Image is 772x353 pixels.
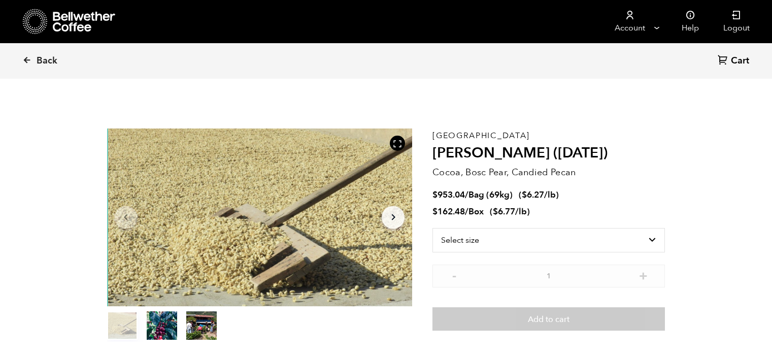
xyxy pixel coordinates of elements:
span: /lb [515,206,527,217]
span: /lb [544,189,556,201]
span: $ [493,206,498,217]
bdi: 162.48 [432,206,465,217]
button: - [448,270,460,280]
h2: [PERSON_NAME] ([DATE]) [432,145,665,162]
span: / [465,189,468,201]
span: / [465,206,468,217]
span: ( ) [519,189,559,201]
button: Add to cart [432,307,665,331]
bdi: 953.04 [432,189,465,201]
a: Cart [718,54,752,68]
bdi: 6.27 [522,189,544,201]
button: + [637,270,650,280]
bdi: 6.77 [493,206,515,217]
span: $ [522,189,527,201]
span: $ [432,189,438,201]
span: Box [468,206,484,217]
span: Bag (69kg) [468,189,513,201]
span: ( ) [490,206,530,217]
span: Back [37,55,57,67]
p: Cocoa, Bosc Pear, Candied Pecan [432,166,665,179]
span: $ [432,206,438,217]
span: Cart [731,55,749,67]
